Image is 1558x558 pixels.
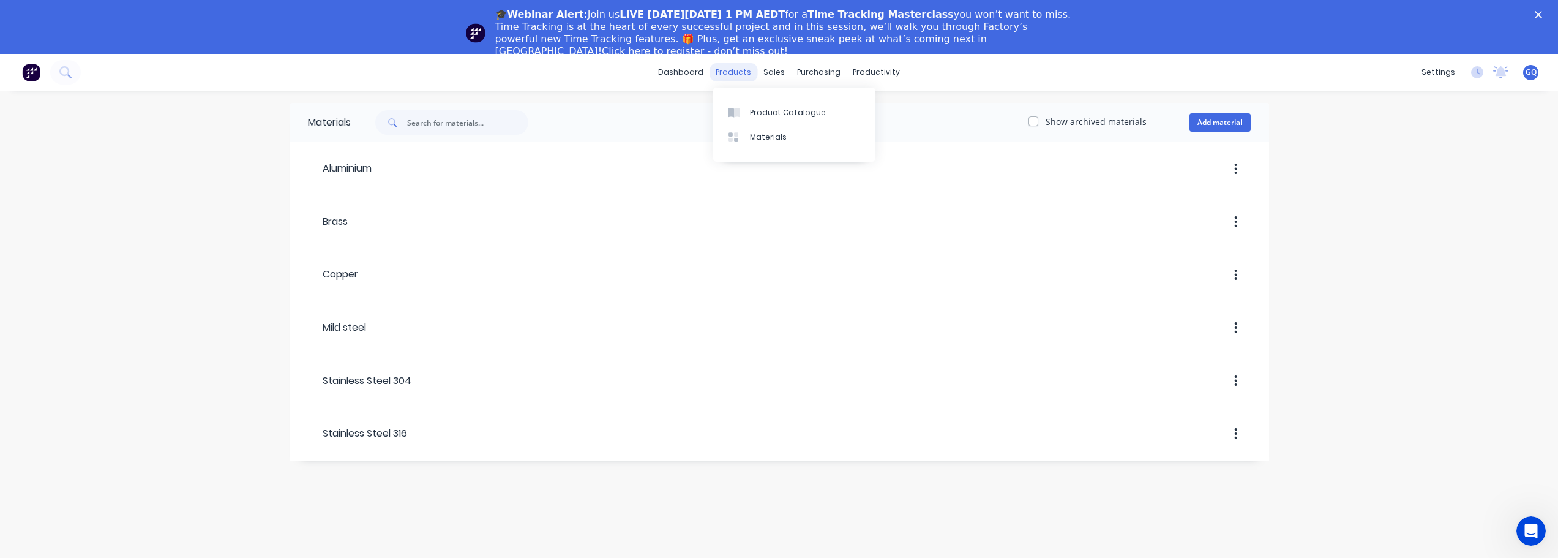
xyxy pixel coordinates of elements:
[652,63,710,81] a: dashboard
[713,125,875,149] a: Materials
[495,9,588,20] b: 🎓Webinar Alert:
[466,23,485,43] img: Profile image for Team
[750,132,787,143] div: Materials
[1046,115,1147,128] label: Show archived materials
[1516,516,1546,546] iframe: Intercom live chat
[308,161,372,176] div: Aluminium
[308,214,348,229] div: Brass
[620,9,785,20] b: LIVE [DATE][DATE] 1 PM AEDT
[1535,11,1547,18] div: Close
[757,63,791,81] div: sales
[308,374,411,388] div: Stainless Steel 304
[847,63,906,81] div: productivity
[407,110,528,135] input: Search for materials...
[495,9,1073,58] div: Join us for a you won’t want to miss. Time Tracking is at the heart of every successful project a...
[290,103,351,142] div: Materials
[602,45,788,57] a: Click here to register - don’t miss out!
[713,100,875,124] a: Product Catalogue
[1189,113,1251,132] button: Add material
[308,426,407,441] div: Stainless Steel 316
[308,320,366,335] div: Mild steel
[22,63,40,81] img: Factory
[1526,67,1537,78] span: GQ
[1415,63,1461,81] div: settings
[710,63,757,81] div: products
[750,107,826,118] div: Product Catalogue
[308,267,358,282] div: Copper
[791,63,847,81] div: purchasing
[807,9,954,20] b: Time Tracking Masterclass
